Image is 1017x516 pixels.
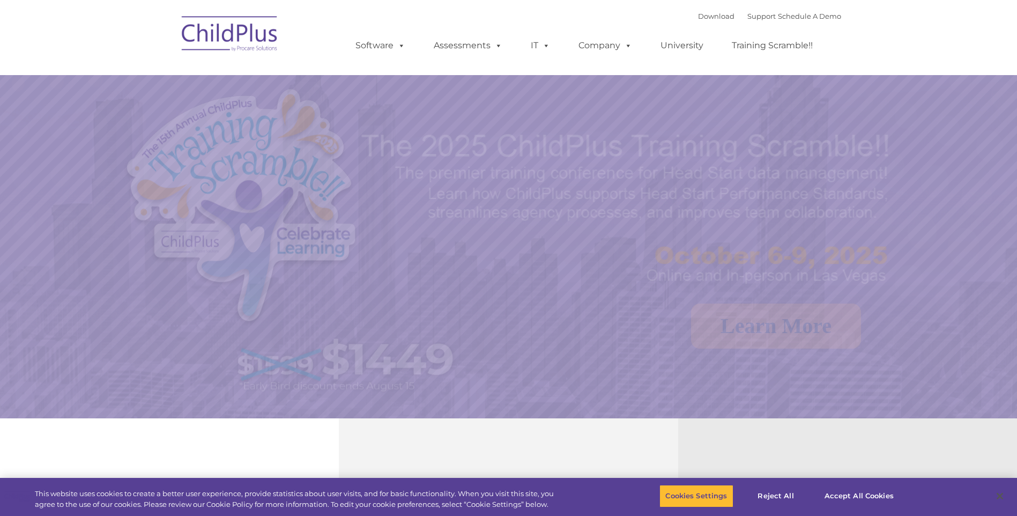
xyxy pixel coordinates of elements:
button: Close [988,484,1012,508]
a: Support [747,12,776,20]
a: Schedule A Demo [778,12,841,20]
button: Cookies Settings [659,485,733,507]
button: Accept All Cookies [819,485,900,507]
a: Training Scramble!! [721,35,823,56]
button: Reject All [743,485,810,507]
div: This website uses cookies to create a better user experience, provide statistics about user visit... [35,489,559,510]
a: Download [698,12,734,20]
font: | [698,12,841,20]
a: Learn More [691,304,861,349]
a: IT [520,35,561,56]
a: University [650,35,714,56]
a: Assessments [423,35,513,56]
img: ChildPlus by Procare Solutions [176,9,284,62]
a: Software [345,35,416,56]
a: Company [568,35,643,56]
